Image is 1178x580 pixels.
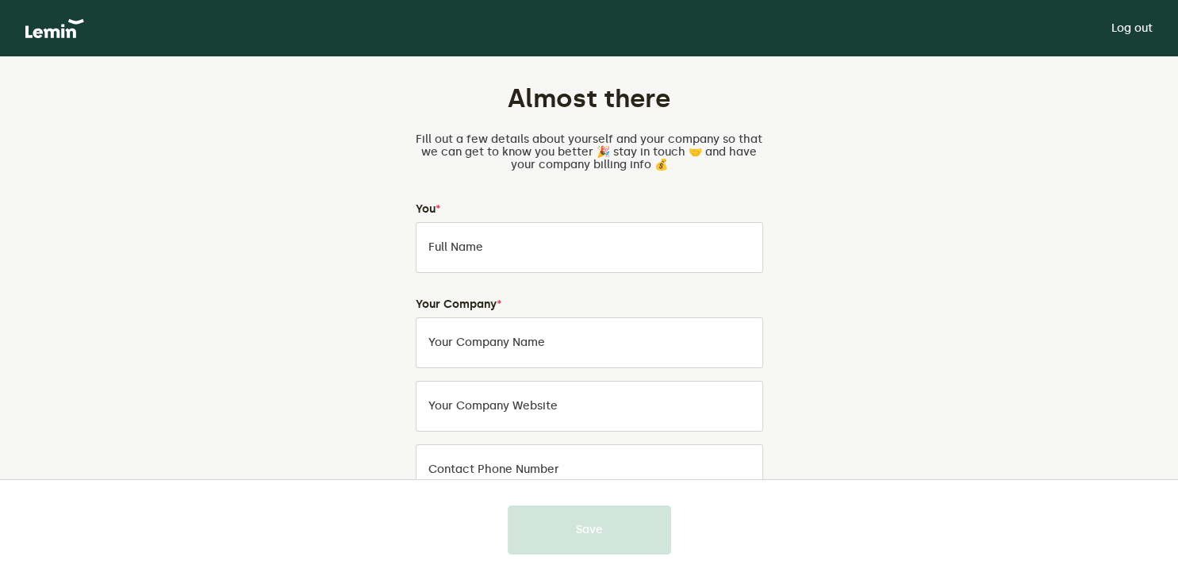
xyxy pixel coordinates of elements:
input: Your company website [416,381,763,432]
h1: Almost there [416,83,763,114]
label: Your Company Name [428,336,545,349]
input: Full Name [416,222,763,273]
button: Save [508,505,671,555]
img: logo [25,19,84,38]
label: Full Name [428,241,483,254]
input: Contact Phone Number [416,444,763,495]
a: Log out [1111,22,1153,35]
h4: Your Company [416,298,763,311]
label: Contact Phone Number [428,463,559,476]
label: Your company website [428,400,558,413]
h4: You [416,203,763,216]
input: Your Company Name [416,317,763,368]
p: Fill out a few details about yourself and your company so that we can get to know you better 🎉 st... [416,133,763,171]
